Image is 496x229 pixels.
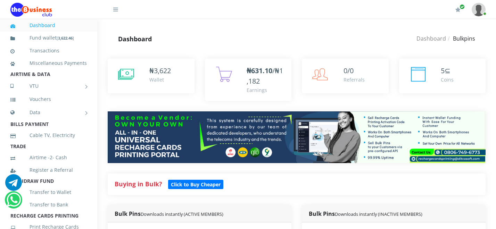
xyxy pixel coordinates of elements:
[108,111,486,163] img: multitenant_rcp.png
[247,66,283,86] span: /₦1,182
[141,211,223,217] small: Downloads instantly (ACTIVE MEMBERS)
[58,35,73,41] b: 3,622.46
[10,77,87,95] a: VTU
[205,59,292,101] a: ₦631.10/₦1,182 Earnings
[10,150,87,166] a: Airtime -2- Cash
[149,76,171,83] div: Wallet
[441,76,454,83] div: Coins
[441,66,454,76] div: ⊆
[115,180,162,188] strong: Buying in Bulk?
[309,210,422,218] strong: Bulk Pins
[154,66,171,75] span: 3,622
[10,91,87,107] a: Vouchers
[171,181,221,188] b: Click to Buy Cheaper
[247,86,285,94] div: Earnings
[108,59,195,93] a: ₦3,622 Wallet
[57,35,74,41] small: [ ]
[455,7,461,12] i: Renew/Upgrade Subscription
[5,179,22,191] a: Chat for support
[115,210,223,218] strong: Bulk Pins
[10,43,87,59] a: Transactions
[10,184,87,200] a: Transfer to Wallet
[10,162,87,178] a: Register a Referral
[118,35,152,43] strong: Dashboard
[10,104,87,121] a: Data
[446,34,475,43] li: Bulkpins
[416,35,446,42] a: Dashboard
[247,66,272,75] b: ₦631.10
[302,59,389,93] a: 0/0 Referrals
[10,127,87,143] a: Cable TV, Electricity
[335,211,422,217] small: Downloads instantly (INACTIVE MEMBERS)
[149,66,171,76] div: ₦
[344,76,365,83] div: Referrals
[460,4,465,9] span: Renew/Upgrade Subscription
[168,180,223,188] a: Click to Buy Cheaper
[10,55,87,71] a: Miscellaneous Payments
[10,30,87,46] a: Fund wallet[3,622.46]
[10,197,87,213] a: Transfer to Bank
[472,3,486,16] img: User
[7,197,21,208] a: Chat for support
[10,3,52,17] img: Logo
[344,66,354,75] span: 0/0
[441,66,445,75] span: 5
[10,17,87,33] a: Dashboard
